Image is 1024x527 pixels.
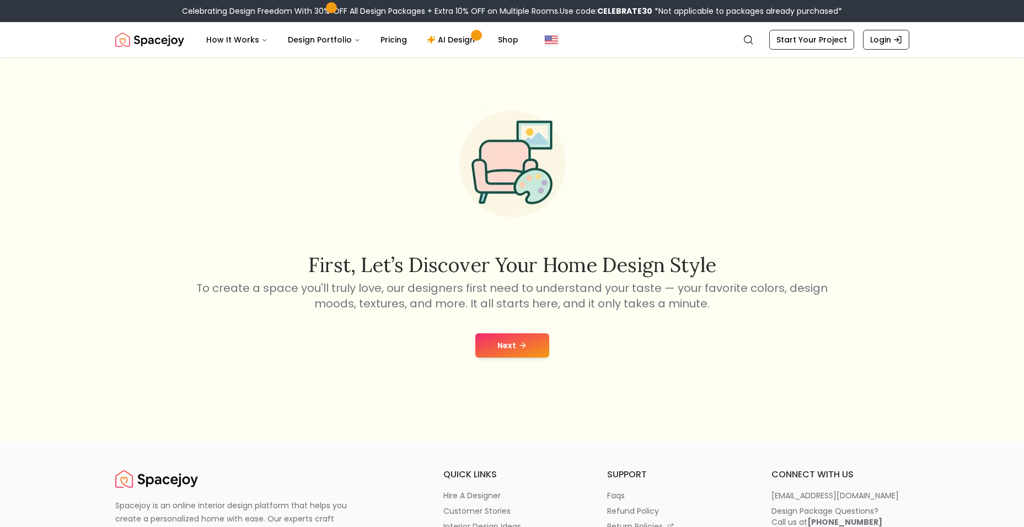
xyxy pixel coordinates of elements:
[545,33,558,46] img: United States
[197,29,527,51] nav: Main
[597,6,652,17] b: CELEBRATE30
[607,505,745,517] a: refund policy
[195,280,830,311] p: To create a space you'll truly love, our designers first need to understand your taste — your fav...
[443,490,501,501] p: hire a designer
[115,29,184,51] img: Spacejoy Logo
[771,490,909,501] a: [EMAIL_ADDRESS][DOMAIN_NAME]
[115,22,909,57] nav: Global
[607,490,745,501] a: faqs
[769,30,854,50] a: Start Your Project
[652,6,842,17] span: *Not applicable to packages already purchased*
[197,29,277,51] button: How It Works
[863,30,909,50] a: Login
[443,490,581,501] a: hire a designer
[607,490,625,501] p: faqs
[115,468,198,490] a: Spacejoy
[771,468,909,481] h6: connect with us
[607,505,659,517] p: refund policy
[115,468,198,490] img: Spacejoy Logo
[475,333,549,358] button: Next
[443,505,511,517] p: customer stories
[443,468,581,481] h6: quick links
[771,490,899,501] p: [EMAIL_ADDRESS][DOMAIN_NAME]
[489,29,527,51] a: Shop
[607,468,745,481] h6: support
[182,6,842,17] div: Celebrating Design Freedom With 30% OFF All Design Packages + Extra 10% OFF on Multiple Rooms.
[560,6,652,17] span: Use code:
[279,29,369,51] button: Design Portfolio
[195,254,830,276] h2: First, let’s discover your home design style
[442,93,583,235] img: Start Style Quiz Illustration
[418,29,487,51] a: AI Design
[115,29,184,51] a: Spacejoy
[372,29,416,51] a: Pricing
[443,505,581,517] a: customer stories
